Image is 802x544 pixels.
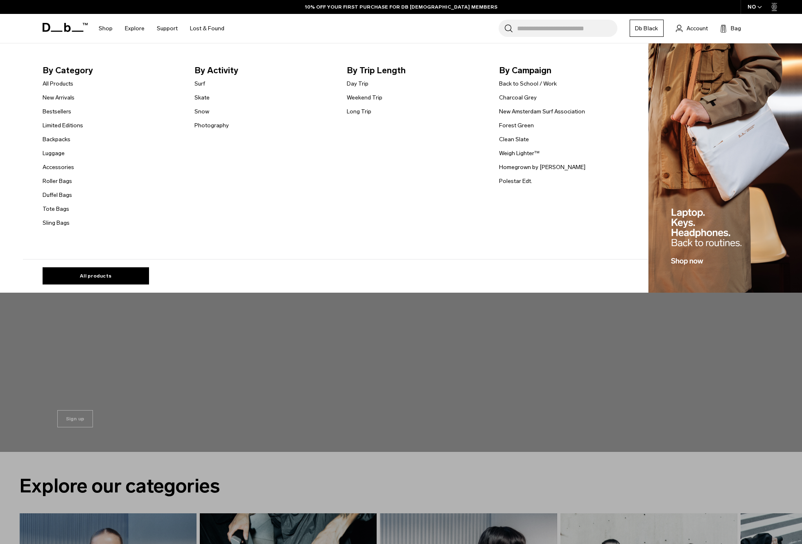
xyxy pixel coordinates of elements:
[731,24,741,33] span: Bag
[43,163,74,172] a: Accessories
[194,79,205,88] a: Surf
[99,14,113,43] a: Shop
[43,64,182,77] span: By Category
[194,121,229,130] a: Photography
[43,177,72,185] a: Roller Bags
[499,107,585,116] a: New Amsterdam Surf Association
[43,93,75,102] a: New Arrivals
[347,93,382,102] a: Weekend Trip
[157,14,178,43] a: Support
[305,3,497,11] a: 10% OFF YOUR FIRST PURCHASE FOR DB [DEMOGRAPHIC_DATA] MEMBERS
[43,205,69,213] a: Tote Bags
[43,121,83,130] a: Limited Editions
[43,107,71,116] a: Bestsellers
[499,93,537,102] a: Charcoal Grey
[347,64,486,77] span: By Trip Length
[43,149,65,158] a: Luggage
[499,79,557,88] a: Back to School / Work
[499,177,532,185] a: Polestar Edt.
[125,14,145,43] a: Explore
[190,14,224,43] a: Lost & Found
[194,107,209,116] a: Snow
[43,219,70,227] a: Sling Bags
[676,23,708,33] a: Account
[687,24,708,33] span: Account
[499,121,534,130] a: Forest Green
[630,20,664,37] a: Db Black
[648,43,802,293] img: Db
[194,64,334,77] span: By Activity
[43,191,72,199] a: Duffel Bags
[194,93,210,102] a: Skate
[499,135,529,144] a: Clean Slate
[43,135,70,144] a: Backpacks
[93,14,230,43] nav: Main Navigation
[347,107,371,116] a: Long Trip
[720,23,741,33] button: Bag
[347,79,368,88] a: Day Trip
[499,149,540,158] a: Weigh Lighter™
[43,79,73,88] a: All Products
[499,64,638,77] span: By Campaign
[43,267,149,284] a: All products
[499,163,585,172] a: Homegrown by [PERSON_NAME]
